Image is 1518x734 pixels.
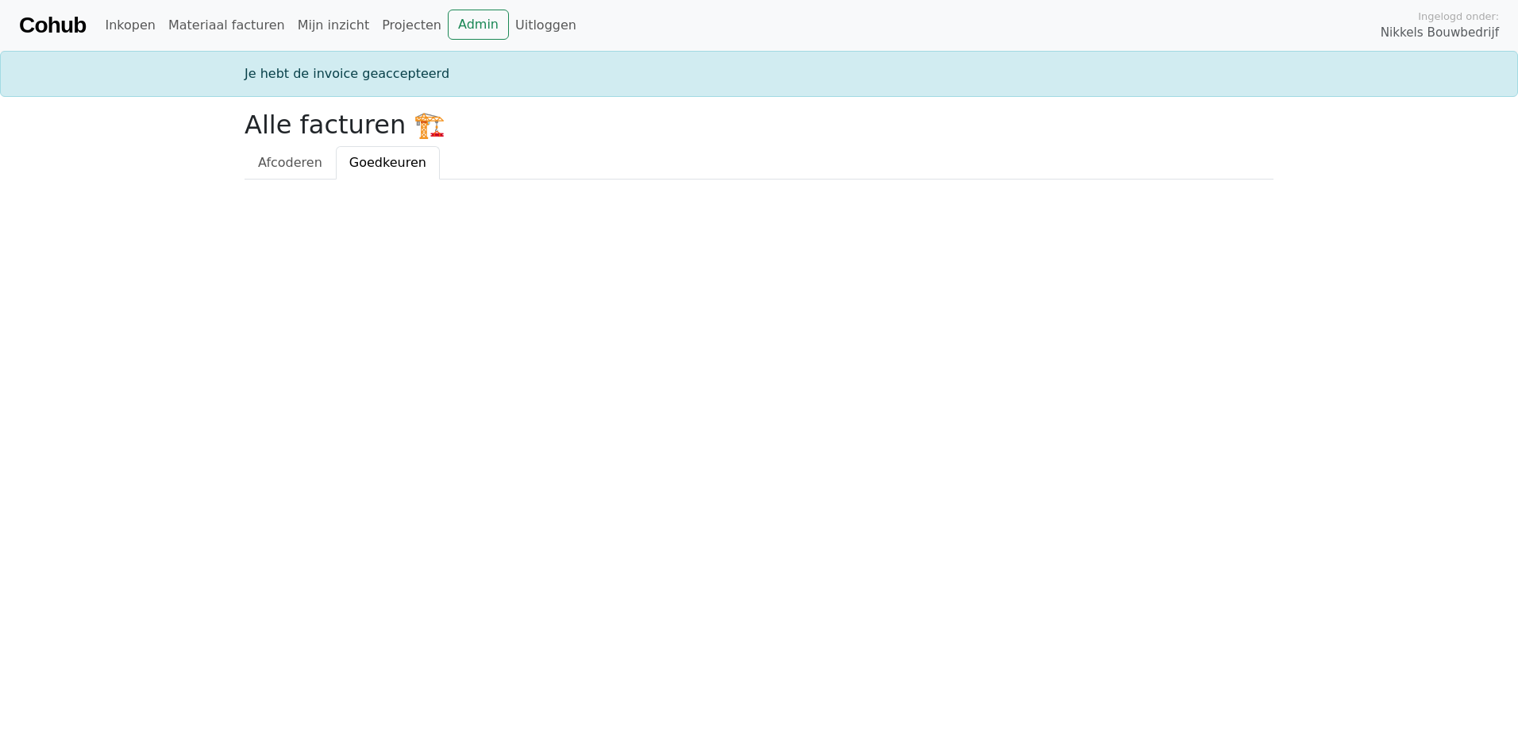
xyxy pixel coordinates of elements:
[1418,9,1499,24] span: Ingelogd onder:
[509,10,583,41] a: Uitloggen
[98,10,161,41] a: Inkopen
[19,6,86,44] a: Cohub
[448,10,509,40] a: Admin
[291,10,376,41] a: Mijn inzicht
[162,10,291,41] a: Materiaal facturen
[349,155,426,170] span: Goedkeuren
[235,64,1283,83] div: Je hebt de invoice geaccepteerd
[245,146,336,180] a: Afcoderen
[336,146,440,180] a: Goedkeuren
[245,110,1273,140] h2: Alle facturen 🏗️
[258,155,322,170] span: Afcoderen
[1381,24,1499,42] span: Nikkels Bouwbedrijf
[376,10,448,41] a: Projecten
